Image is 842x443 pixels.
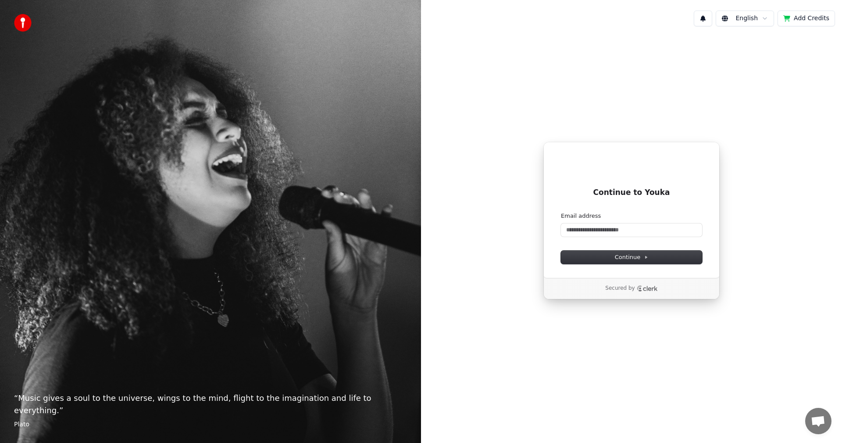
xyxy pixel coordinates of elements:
[14,420,407,429] footer: Plato
[605,285,635,292] p: Secured by
[561,251,702,264] button: Continue
[561,187,702,198] h1: Continue to Youka
[805,408,831,434] div: Open chat
[778,11,835,26] button: Add Credits
[561,212,601,220] label: Email address
[14,14,32,32] img: youka
[615,253,648,261] span: Continue
[637,285,658,292] a: Clerk logo
[14,392,407,417] p: “ Music gives a soul to the universe, wings to the mind, flight to the imagination and life to ev...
